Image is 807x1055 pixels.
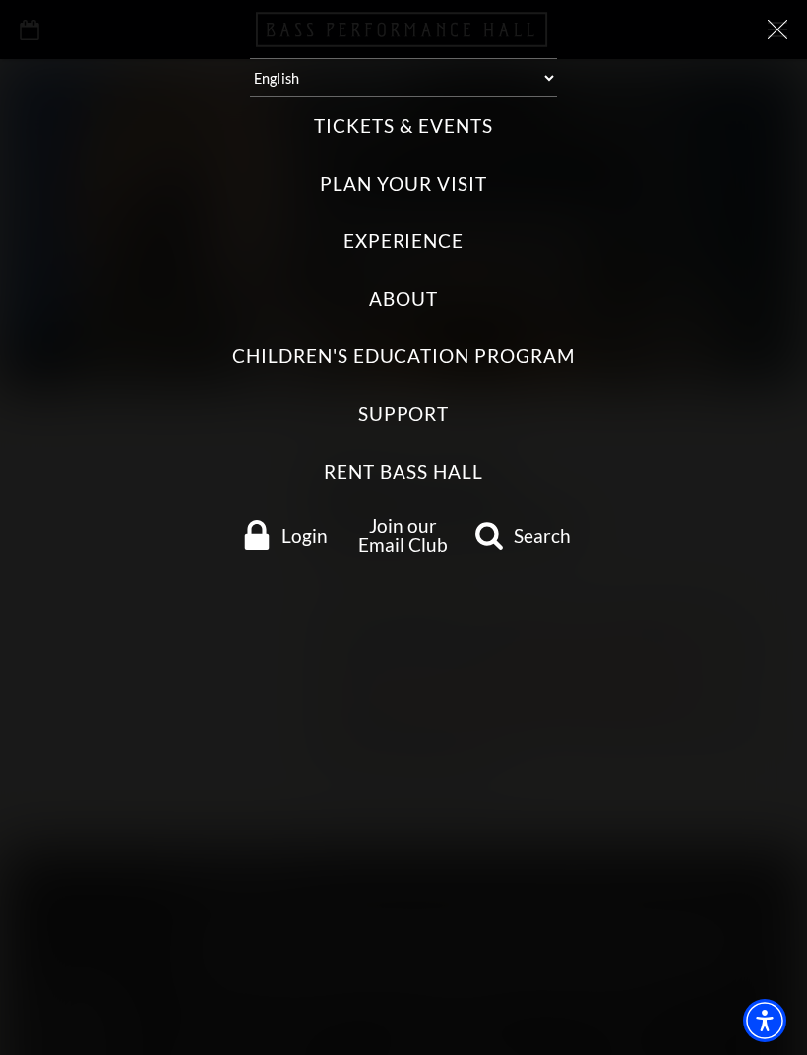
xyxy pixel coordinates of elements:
label: Support [358,401,450,428]
select: Select: [250,58,557,97]
a: Join our Email Club [358,514,448,556]
label: Rent Bass Hall [324,459,482,486]
a: Login [226,520,343,550]
span: Search [514,526,571,545]
span: Login [281,526,328,545]
label: Plan Your Visit [320,171,486,198]
a: search [464,520,581,550]
label: About [369,286,438,313]
label: Experience [343,228,465,255]
label: Tickets & Events [314,113,492,140]
label: Children's Education Program [232,343,575,370]
div: Accessibility Menu [743,999,786,1042]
